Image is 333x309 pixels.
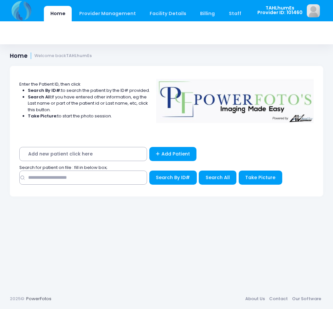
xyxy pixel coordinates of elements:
strong: TAHLhumEs [66,53,92,58]
li: to start the photo session. [28,113,150,119]
span: 2025© [10,296,24,302]
button: Take Picture [239,171,282,185]
a: About Us [243,293,267,305]
a: Provider Management [73,6,142,21]
span: TAHLhumEs Provider ID: 101460 [257,6,303,15]
a: Contact [267,293,290,305]
strong: Search All: [28,94,52,100]
a: Billing [194,6,221,21]
small: Welcome back [34,53,92,58]
span: Take Picture [245,174,275,181]
span: Enter the Patient ID, then click [19,81,81,87]
a: PowerFotos [26,296,51,302]
span: Search All [206,174,230,181]
span: Add new patient click here [19,147,147,161]
li: If you have entered other information, eg the Last name or part of the patient id or Last name, e... [28,94,150,113]
a: Add Patient [149,147,197,161]
button: Search All [199,171,236,185]
h1: Home [10,52,92,59]
img: image [307,4,320,17]
a: Staff [222,6,248,21]
a: Our Software [290,293,323,305]
span: Search for patient on file : fill in below box; [19,164,107,171]
strong: Take Picture: [28,113,57,119]
img: Logo [153,74,317,123]
span: Search By ID# [156,174,190,181]
button: Search By ID# [149,171,197,185]
a: Facility Details [143,6,193,21]
li: to search the patient by the ID# provided. [28,87,150,94]
a: Home [44,6,72,21]
strong: Search By ID#: [28,87,61,93]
